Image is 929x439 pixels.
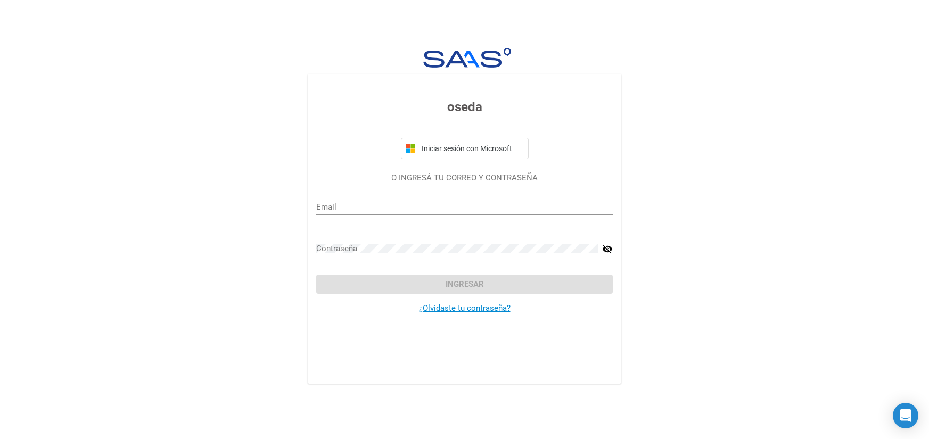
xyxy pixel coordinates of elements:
[316,275,613,294] button: Ingresar
[401,138,529,159] button: Iniciar sesión con Microsoft
[419,303,511,313] a: ¿Olvidaste tu contraseña?
[893,403,918,428] div: Open Intercom Messenger
[446,279,484,289] span: Ingresar
[420,144,524,153] span: Iniciar sesión con Microsoft
[316,97,613,117] h3: oseda
[316,172,613,184] p: O INGRESÁ TU CORREO Y CONTRASEÑA
[602,243,613,255] mat-icon: visibility_off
